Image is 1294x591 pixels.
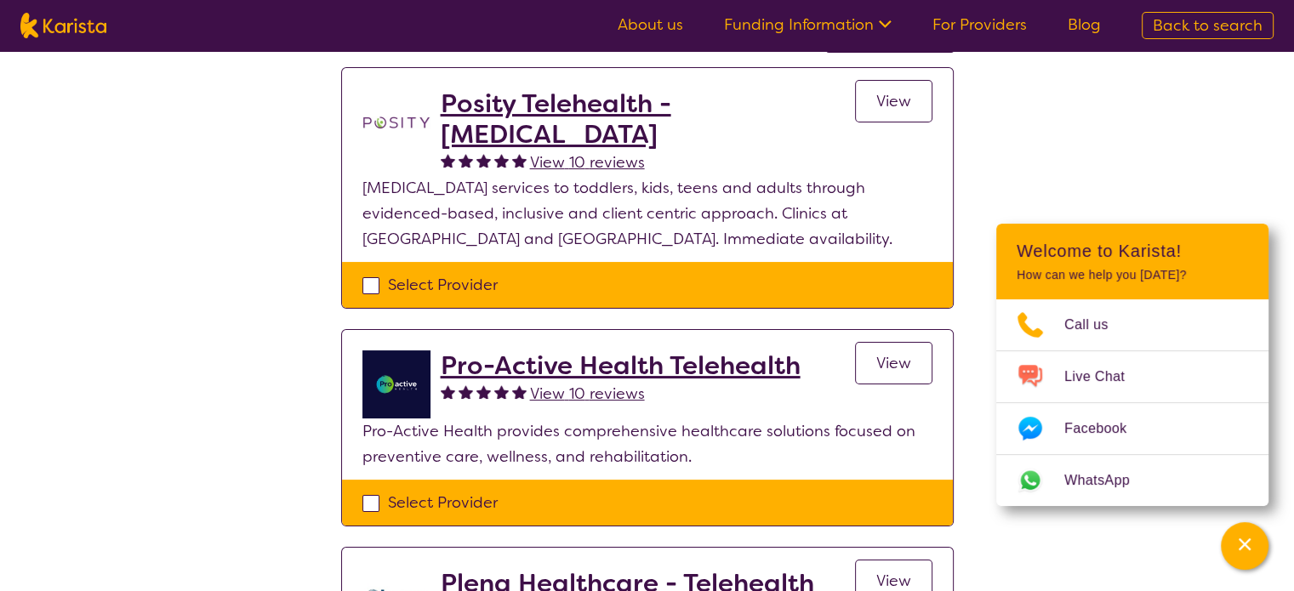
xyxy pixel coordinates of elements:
span: View 10 reviews [530,152,645,173]
img: fullstar [459,153,473,168]
a: View [855,342,932,384]
span: View [876,91,911,111]
img: fullstar [512,384,527,399]
h2: Welcome to Karista! [1017,241,1248,261]
img: Karista logo [20,13,106,38]
a: View 10 reviews [530,381,645,406]
span: WhatsApp [1064,468,1150,493]
span: Back to search [1153,15,1263,36]
img: fullstar [441,153,455,168]
a: Back to search [1142,12,1274,39]
img: fullstar [512,153,527,168]
span: View [876,353,911,373]
img: t1bslo80pcylnzwjhndq.png [362,88,430,156]
a: Funding Information [724,14,892,35]
a: Posity Telehealth - [MEDICAL_DATA] [441,88,855,150]
button: Channel Menu [1221,522,1268,570]
a: About us [618,14,683,35]
img: fullstar [494,153,509,168]
span: Facebook [1064,416,1147,441]
div: Channel Menu [996,224,1268,506]
span: Call us [1064,312,1129,338]
p: [MEDICAL_DATA] services to toddlers, kids, teens and adults through evidenced-based, inclusive an... [362,175,932,252]
ul: Choose channel [996,299,1268,506]
span: View [876,571,911,591]
a: For Providers [932,14,1027,35]
img: fullstar [494,384,509,399]
img: fullstar [476,153,491,168]
img: fullstar [459,384,473,399]
span: Live Chat [1064,364,1145,389]
a: Blog [1068,14,1101,35]
a: Web link opens in a new tab. [996,455,1268,506]
img: fullstar [476,384,491,399]
span: View 10 reviews [530,384,645,404]
a: View [855,80,932,122]
img: fullstar [441,384,455,399]
p: How can we help you [DATE]? [1017,268,1248,282]
p: Pro-Active Health provides comprehensive healthcare solutions focused on preventive care, wellnes... [362,418,932,469]
a: Pro-Active Health Telehealth [441,350,801,381]
a: View 10 reviews [530,150,645,175]
img: ymlb0re46ukcwlkv50cv.png [362,350,430,418]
